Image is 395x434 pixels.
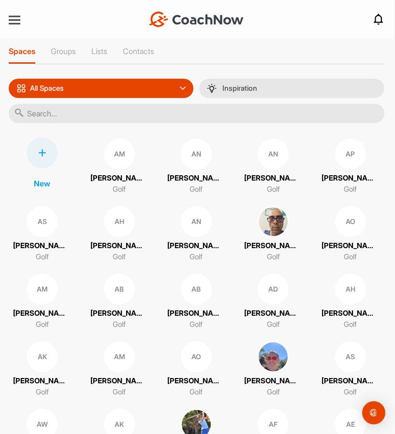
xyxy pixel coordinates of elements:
[344,184,357,195] p: Golf
[30,84,64,92] p: All Spaces
[104,341,135,372] div: AM
[113,319,126,330] p: Golf
[317,205,384,263] a: AO[PERSON_NAME]Golf
[181,139,212,169] div: AN
[9,273,76,331] a: AM[PERSON_NAME]Golf
[181,341,212,372] div: AO
[207,84,217,93] img: menuIcon
[91,46,107,56] p: Lists
[240,273,307,331] a: AD[PERSON_NAME]Golf
[244,308,302,319] p: [PERSON_NAME]
[9,205,76,263] a: AS[PERSON_NAME]Golf
[258,274,289,305] div: AD
[258,341,289,372] img: square_0f76138a315acf924c3e1201a97c1348.jpg
[16,84,26,93] img: icon
[317,340,384,398] a: AS[PERSON_NAME]Golf
[104,274,135,305] div: AB
[335,274,366,305] div: AH
[36,319,49,330] p: Golf
[113,252,126,263] p: Golf
[258,206,289,237] img: square_61aeea02fbf8b95f4d7e8285e6ac22e0.jpg
[190,387,203,398] p: Golf
[244,240,302,252] p: [PERSON_NAME]
[240,205,307,263] a: [PERSON_NAME]Golf
[181,274,212,305] div: AB
[362,401,385,424] div: Open Intercom Messenger
[190,184,203,195] p: Golf
[344,387,357,398] p: Golf
[222,84,257,92] p: Inspiration
[86,138,153,196] a: AM[PERSON_NAME]Golf
[9,46,35,56] p: Spaces
[167,173,225,184] p: [PERSON_NAME]
[51,46,76,56] p: Groups
[344,252,357,263] p: Golf
[86,340,153,398] a: AM[PERSON_NAME]Golf
[90,308,148,319] p: [PERSON_NAME]
[36,387,49,398] p: Golf
[162,340,230,398] a: AO[PERSON_NAME]Golf
[27,274,58,305] div: AM
[267,319,280,330] p: Golf
[167,308,225,319] p: [PERSON_NAME]
[13,308,71,319] p: [PERSON_NAME]
[244,173,302,184] p: [PERSON_NAME]
[190,319,203,330] p: Golf
[317,138,384,196] a: AP[PERSON_NAME]Golf
[86,273,153,331] a: AB[PERSON_NAME]Golf
[322,376,380,387] p: [PERSON_NAME]
[9,104,384,123] input: Search...
[258,139,289,169] div: AN
[244,376,302,387] p: [PERSON_NAME]
[181,206,212,237] div: AN
[162,273,230,331] a: AB[PERSON_NAME]Golf
[190,252,203,263] p: Golf
[344,319,357,330] p: Golf
[90,376,148,387] p: [PERSON_NAME]
[34,178,50,189] p: New
[13,240,71,252] p: [PERSON_NAME]
[335,341,366,372] div: AS
[27,206,58,237] div: AS
[90,173,148,184] p: [PERSON_NAME]
[90,240,148,252] p: [PERSON_NAME]
[104,139,135,169] div: AM
[267,184,280,195] p: Golf
[240,138,307,196] a: AN[PERSON_NAME]Golf
[267,252,280,263] p: Golf
[240,340,307,398] a: [PERSON_NAME]Golf
[27,341,58,372] div: AK
[167,376,225,387] p: [PERSON_NAME]
[335,139,366,169] div: AP
[167,240,225,252] p: [PERSON_NAME]
[317,273,384,331] a: AH[PERSON_NAME]Golf
[322,240,380,252] p: [PERSON_NAME]
[113,184,126,195] p: Golf
[104,206,135,237] div: AH
[162,205,230,263] a: AN[PERSON_NAME]Golf
[267,387,280,398] p: Golf
[123,46,154,56] p: Contacts
[86,205,153,263] a: AH[PERSON_NAME]Golf
[149,12,244,27] img: CoachNow
[335,206,366,237] div: AO
[322,173,380,184] p: [PERSON_NAME]
[113,387,126,398] p: Golf
[36,252,49,263] p: Golf
[13,376,71,387] p: [PERSON_NAME]
[9,340,76,398] a: AK[PERSON_NAME]Golf
[322,308,380,319] p: [PERSON_NAME]
[162,138,230,196] a: AN[PERSON_NAME]Golf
